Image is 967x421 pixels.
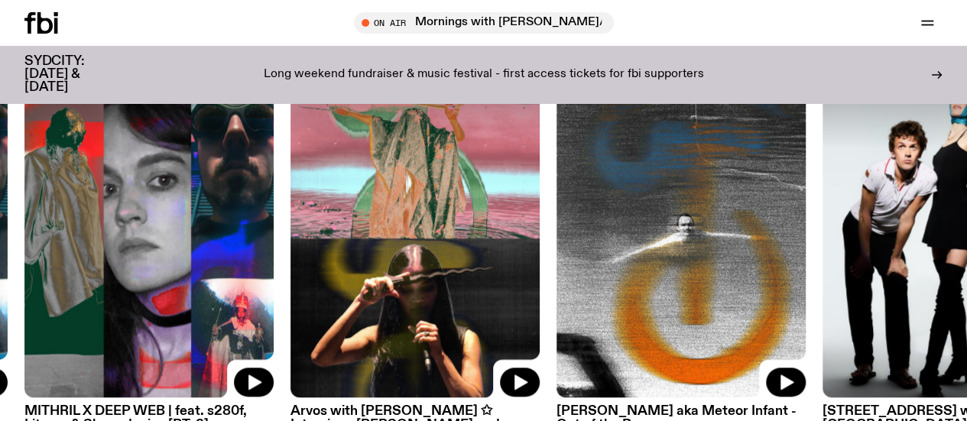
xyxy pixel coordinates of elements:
[354,12,614,34] button: On AirMornings with [PERSON_NAME]/ [PERSON_NAME] Takes on Sp*t*fy
[264,68,704,82] p: Long weekend fundraiser & music festival - first access tickets for fbi supporters
[290,66,540,398] img: Split frame of Bhenji Ra and Karina Utomo mid performances
[557,66,806,398] img: An arty glitched black and white photo of Liam treading water in a creek or river.
[24,55,122,94] h3: SYDCITY: [DATE] & [DATE]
